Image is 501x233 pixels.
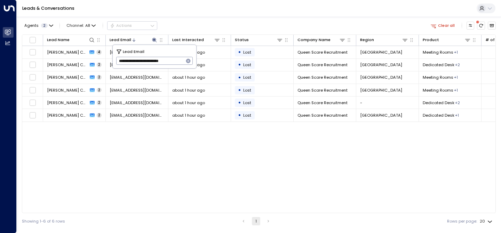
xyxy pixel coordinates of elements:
span: about 1 hour ago [172,100,205,106]
span: an@theworkplacecompany.co.uk [110,112,164,118]
div: Private Office [454,49,458,55]
span: London [360,75,402,80]
button: Archived Leads [488,22,496,30]
span: Channel: [64,22,98,29]
div: Product [423,37,471,43]
span: Reim Capital [47,62,88,68]
span: London [360,87,402,93]
div: Lead Name [47,37,70,43]
span: Reim Capital [47,49,87,55]
div: Company Name [297,37,345,43]
span: 2 [97,75,102,80]
td: - [356,96,419,109]
span: Agents [24,24,39,28]
div: Actions [110,23,132,28]
span: 2 [97,113,102,118]
div: Lead Name [47,37,95,43]
span: Dedicated Desk [423,100,454,106]
span: London [360,49,402,55]
div: Lead Email [110,37,131,43]
div: Region [360,37,374,43]
span: London [360,62,402,68]
span: Dedicated Desk [423,62,454,68]
span: London [360,112,402,118]
span: 2 [97,62,102,67]
span: Lost [243,75,251,80]
span: Meeting Rooms [423,87,453,93]
div: • [238,60,241,69]
button: Customize [467,22,475,30]
span: about 1 hour ago [172,112,205,118]
div: Last Interacted [172,37,204,43]
div: Hot desking,Private Office [455,100,460,106]
div: Private Office [454,75,458,80]
span: 4 [96,50,102,55]
div: • [238,47,241,57]
span: Lost [243,87,251,93]
span: Reim Capital [47,75,88,80]
div: Status [235,37,249,43]
span: Toggle select row [29,99,36,106]
nav: pagination navigation [239,217,273,225]
div: Button group with a nested menu [107,21,157,30]
button: Actions [107,21,157,30]
span: an@theworkplacecompany.co.uk [110,87,164,93]
span: 2 [97,88,102,93]
span: Queen Scare Recruitment [297,49,348,55]
span: 2 [97,100,102,105]
div: 20 [480,217,494,226]
span: about 1 hour ago [172,75,205,80]
span: Lost [243,112,251,118]
span: All [85,23,90,28]
a: Leads & Conversations [22,5,74,11]
span: 2 [41,23,48,28]
span: Meeting Rooms [423,75,453,80]
span: Meeting Rooms [423,49,453,55]
span: an@theworkplacecompany.co.uk [110,100,164,106]
span: about 1 hour ago [172,87,205,93]
div: Product [423,37,439,43]
div: • [238,73,241,82]
button: Channel:All [64,22,98,29]
div: Meeting Rooms,Private Office [455,62,460,68]
div: • [238,110,241,120]
span: Queen Scare Recruitment [297,100,348,106]
span: Lead Email [123,48,144,55]
span: an@theworkplacecompany.co.uk [110,49,164,55]
span: Toggle select row [29,49,36,56]
span: Toggle select row [29,87,36,94]
span: Lost [243,49,251,55]
span: Reim Capital [47,87,88,93]
button: page 1 [252,217,260,225]
div: Lead Email [110,37,158,43]
span: Queen Scare Recruitment [297,62,348,68]
span: Toggle select all [29,37,36,44]
span: Dedicated Desk [423,112,454,118]
div: Showing 1-6 of 6 rows [22,218,65,224]
span: Queen Scare Recruitment [297,87,348,93]
label: Rows per page: [447,218,477,224]
span: Reim Capital [47,100,88,106]
div: Private Office [454,87,458,93]
div: Company Name [297,37,331,43]
span: an@theworkplacecompany.co.uk [110,75,164,80]
span: Lost [243,100,251,106]
span: Toggle select row [29,112,36,119]
span: There are new threads available. Refresh the grid to view the latest updates. [477,22,485,30]
span: Toggle select row [29,61,36,68]
div: Private Office [455,112,459,118]
div: Region [360,37,408,43]
span: Toggle select row [29,74,36,81]
div: Status [235,37,283,43]
div: • [238,98,241,107]
button: Agents2 [22,22,55,29]
span: Queen Scare Recruitment [297,112,348,118]
span: an@theworkplacecompany.co.uk [110,62,164,68]
div: Last Interacted [172,37,220,43]
div: • [238,85,241,95]
span: Reim Capital [47,112,88,118]
span: Lost [243,62,251,68]
button: Clear all [428,22,457,29]
span: Queen Scare Recruitment [297,75,348,80]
